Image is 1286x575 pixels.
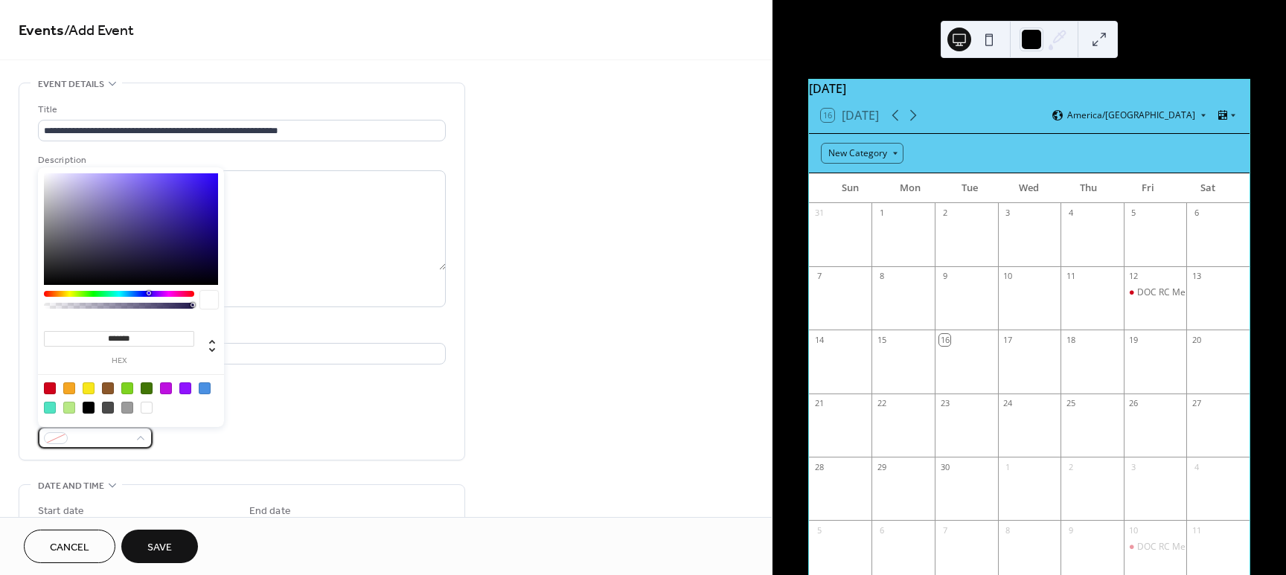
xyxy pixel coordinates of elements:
span: / Add Event [64,16,134,45]
span: Event details [38,77,104,92]
div: 8 [1002,524,1014,536]
div: 30 [939,461,950,472]
div: 31 [813,208,825,219]
div: 4 [1191,461,1202,472]
div: 18 [1065,334,1076,345]
div: #4A4A4A [102,402,114,414]
div: 13 [1191,271,1202,282]
div: Tue [940,173,999,203]
div: Location [38,325,443,341]
div: Wed [999,173,1059,203]
span: America/[GEOGRAPHIC_DATA] [1067,111,1195,120]
div: 5 [813,524,825,536]
div: #D0021B [44,382,56,394]
div: 9 [939,271,950,282]
div: 12 [1128,271,1139,282]
div: DOC RC Members Meeting [1137,286,1249,299]
div: #000000 [83,402,95,414]
div: 27 [1191,398,1202,409]
div: 3 [1002,208,1014,219]
div: #4A90E2 [199,382,211,394]
div: 24 [1002,398,1014,409]
div: 7 [813,271,825,282]
div: 16 [939,334,950,345]
a: Events [19,16,64,45]
div: #FFFFFF [141,402,153,414]
div: 19 [1128,334,1139,345]
div: 2 [1065,461,1076,472]
div: #F5A623 [63,382,75,394]
div: 10 [1002,271,1014,282]
div: 2 [939,208,950,219]
div: 25 [1065,398,1076,409]
div: #417505 [141,382,153,394]
div: 22 [876,398,887,409]
div: 4 [1065,208,1076,219]
div: Start date [38,504,84,519]
div: Mon [880,173,940,203]
div: 29 [876,461,887,472]
div: 1 [1002,461,1014,472]
div: Sat [1178,173,1238,203]
div: DOC RC Members Meeting [1124,286,1187,299]
div: 14 [813,334,825,345]
div: Sun [821,173,880,203]
div: #9013FE [179,382,191,394]
div: Description [38,152,443,168]
div: #50E3C2 [44,402,56,414]
div: 7 [939,524,950,536]
span: Date and time [38,478,104,494]
div: #9B9B9B [121,402,133,414]
div: 11 [1065,271,1076,282]
div: 17 [1002,334,1014,345]
div: Title [38,102,443,118]
label: hex [44,357,194,365]
span: Save [147,540,172,556]
div: 6 [876,524,887,536]
div: #BD10E0 [160,382,172,394]
div: #8B572A [102,382,114,394]
div: 9 [1065,524,1076,536]
button: Cancel [24,530,115,563]
span: Cancel [50,540,89,556]
div: 15 [876,334,887,345]
div: #B8E986 [63,402,75,414]
div: DOC RC Members Meeting [1124,541,1187,553]
div: Fri [1119,173,1178,203]
div: 1 [876,208,887,219]
div: 26 [1128,398,1139,409]
div: DOC RC Members Meeting [1137,541,1249,553]
div: 28 [813,461,825,472]
div: 6 [1191,208,1202,219]
div: 10 [1128,524,1139,536]
div: 5 [1128,208,1139,219]
div: End date [249,504,291,519]
div: #F8E71C [83,382,95,394]
button: Save [121,530,198,563]
div: 3 [1128,461,1139,472]
div: 20 [1191,334,1202,345]
div: Thu [1059,173,1119,203]
div: [DATE] [809,80,1250,97]
div: #7ED321 [121,382,133,394]
div: 23 [939,398,950,409]
div: 21 [813,398,825,409]
div: 11 [1191,524,1202,536]
div: 8 [876,271,887,282]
